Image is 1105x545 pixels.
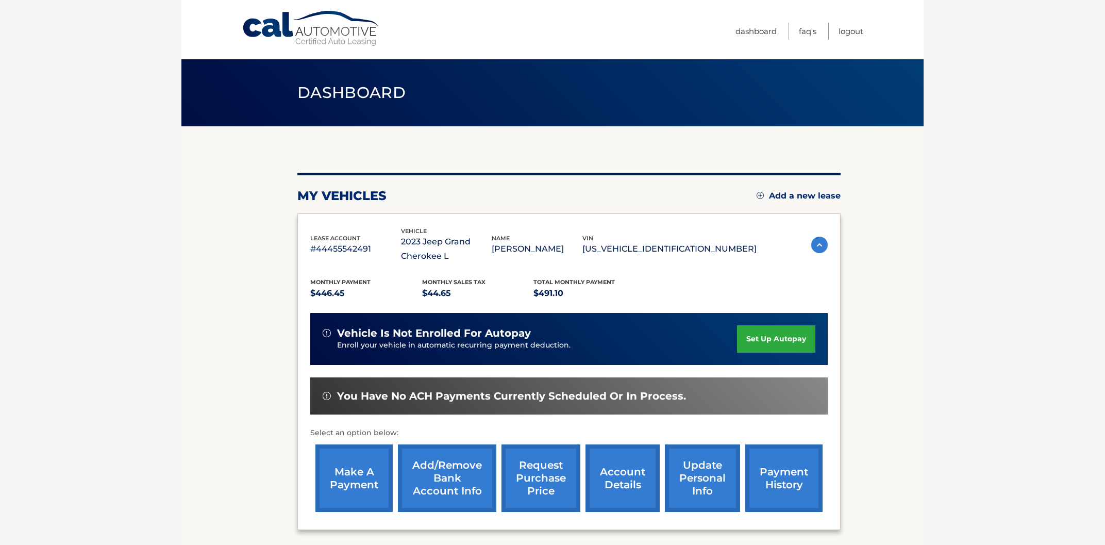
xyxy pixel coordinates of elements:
[242,10,381,47] a: Cal Automotive
[735,23,777,40] a: Dashboard
[323,392,331,400] img: alert-white.svg
[315,444,393,512] a: make a payment
[398,444,496,512] a: Add/Remove bank account info
[745,444,823,512] a: payment history
[297,83,406,102] span: Dashboard
[323,329,331,337] img: alert-white.svg
[582,242,757,256] p: [US_VEHICLE_IDENTIFICATION_NUMBER]
[533,278,615,286] span: Total Monthly Payment
[422,278,485,286] span: Monthly sales Tax
[401,235,492,263] p: 2023 Jeep Grand Cherokee L
[737,325,815,353] a: set up autopay
[582,235,593,242] span: vin
[811,237,828,253] img: accordion-active.svg
[757,192,764,199] img: add.svg
[310,427,828,439] p: Select an option below:
[799,23,816,40] a: FAQ's
[492,242,582,256] p: [PERSON_NAME]
[585,444,660,512] a: account details
[337,390,686,403] span: You have no ACH payments currently scheduled or in process.
[757,191,841,201] a: Add a new lease
[422,286,534,301] p: $44.65
[297,188,387,204] h2: my vehicles
[310,278,371,286] span: Monthly Payment
[337,327,531,340] span: vehicle is not enrolled for autopay
[492,235,510,242] span: name
[839,23,863,40] a: Logout
[533,286,645,301] p: $491.10
[665,444,740,512] a: update personal info
[401,227,427,235] span: vehicle
[310,242,401,256] p: #44455542491
[337,340,737,351] p: Enroll your vehicle in automatic recurring payment deduction.
[310,235,360,242] span: lease account
[501,444,580,512] a: request purchase price
[310,286,422,301] p: $446.45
